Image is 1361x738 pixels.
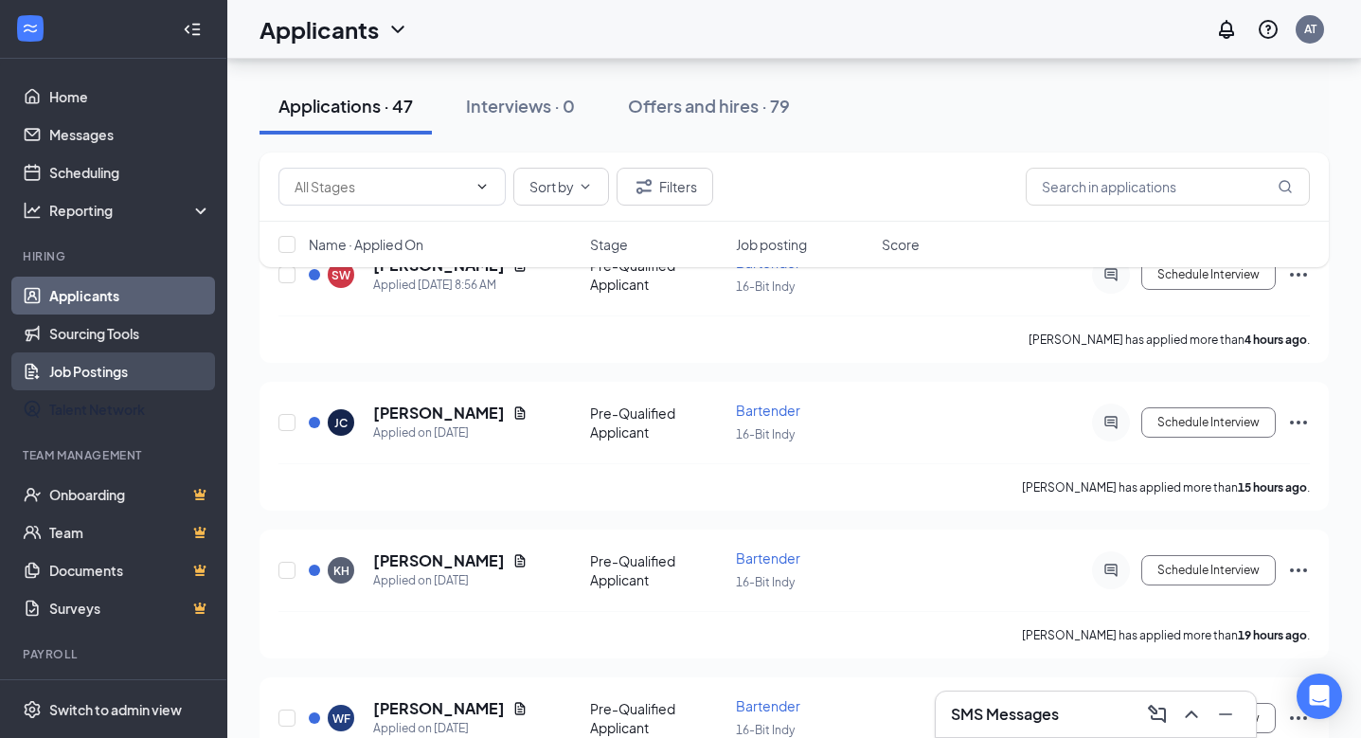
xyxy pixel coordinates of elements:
[1287,411,1310,434] svg: Ellipses
[183,20,202,39] svg: Collapse
[1022,479,1310,495] p: [PERSON_NAME] has applied more than .
[951,704,1059,725] h3: SMS Messages
[736,402,800,419] span: Bartender
[49,277,211,315] a: Applicants
[332,711,350,727] div: WF
[23,646,207,662] div: Payroll
[578,179,593,194] svg: ChevronDown
[49,390,211,428] a: Talent Network
[882,235,920,254] span: Score
[1257,18,1280,41] svg: QuestionInfo
[529,180,574,193] span: Sort by
[49,513,211,551] a: TeamCrown
[512,553,528,568] svg: Document
[373,719,528,738] div: Applied on [DATE]
[1297,674,1342,719] div: Open Intercom Messenger
[373,571,528,590] div: Applied on [DATE]
[386,18,409,41] svg: ChevronDown
[1146,703,1169,726] svg: ComposeMessage
[49,116,211,153] a: Messages
[23,700,42,719] svg: Settings
[333,563,349,579] div: KH
[295,176,467,197] input: All Stages
[49,352,211,390] a: Job Postings
[373,403,505,423] h5: [PERSON_NAME]
[1180,703,1203,726] svg: ChevronUp
[334,415,348,431] div: JC
[373,698,505,719] h5: [PERSON_NAME]
[736,279,795,294] span: 16-Bit Indy
[466,94,575,117] div: Interviews · 0
[309,235,423,254] span: Name · Applied On
[278,94,413,117] div: Applications · 47
[260,13,379,45] h1: Applicants
[590,551,725,589] div: Pre-Qualified Applicant
[23,447,207,463] div: Team Management
[1238,628,1307,642] b: 19 hours ago
[1176,699,1207,729] button: ChevronUp
[512,405,528,421] svg: Document
[1214,703,1237,726] svg: Minimize
[590,699,725,737] div: Pre-Qualified Applicant
[1304,21,1316,37] div: AT
[1026,168,1310,206] input: Search in applications
[49,589,211,627] a: SurveysCrown
[590,404,725,441] div: Pre-Qualified Applicant
[1287,559,1310,582] svg: Ellipses
[1022,627,1310,643] p: [PERSON_NAME] has applied more than .
[1142,699,1173,729] button: ComposeMessage
[1215,18,1238,41] svg: Notifications
[1238,480,1307,495] b: 15 hours ago
[49,675,211,712] a: PayrollCrown
[1278,179,1293,194] svg: MagnifyingGlass
[512,701,528,716] svg: Document
[617,168,713,206] button: Filter Filters
[1029,332,1310,348] p: [PERSON_NAME] has applied more than .
[736,235,807,254] span: Job posting
[49,78,211,116] a: Home
[21,19,40,38] svg: WorkstreamLogo
[1210,699,1241,729] button: Minimize
[373,423,528,442] div: Applied on [DATE]
[49,551,211,589] a: DocumentsCrown
[736,723,795,737] span: 16-Bit Indy
[49,153,211,191] a: Scheduling
[590,235,628,254] span: Stage
[1100,563,1122,578] svg: ActiveChat
[1100,415,1122,430] svg: ActiveChat
[1245,333,1307,347] b: 4 hours ago
[628,94,790,117] div: Offers and hires · 79
[49,315,211,352] a: Sourcing Tools
[49,700,182,719] div: Switch to admin view
[736,427,795,441] span: 16-Bit Indy
[736,575,795,589] span: 16-Bit Indy
[633,175,655,198] svg: Filter
[736,549,800,567] span: Bartender
[23,201,42,220] svg: Analysis
[49,476,211,513] a: OnboardingCrown
[1287,707,1310,729] svg: Ellipses
[23,248,207,264] div: Hiring
[49,201,212,220] div: Reporting
[1141,407,1276,438] button: Schedule Interview
[1141,555,1276,585] button: Schedule Interview
[736,697,800,714] span: Bartender
[373,550,505,571] h5: [PERSON_NAME]
[475,179,490,194] svg: ChevronDown
[513,168,609,206] button: Sort byChevronDown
